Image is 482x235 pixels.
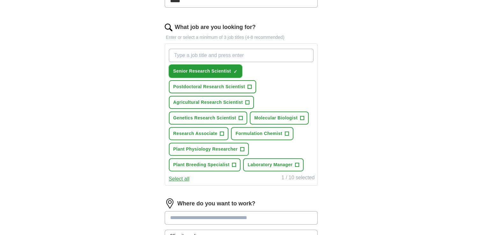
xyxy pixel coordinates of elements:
[169,49,313,62] input: Type a job title and press enter
[177,199,255,208] label: Where do you want to work?
[169,143,249,156] button: Plant Physiology Researcher
[173,68,231,75] span: Senior Research Scientist
[169,80,256,93] button: Postdoctoral Research Scientist
[169,96,254,109] button: Agricultural Research Scientist
[173,130,218,137] span: Research Associate
[169,175,190,183] button: Select all
[234,69,237,74] span: ✓
[231,127,293,140] button: Formulation Chemist
[248,161,292,168] span: Laboratory Manager
[165,24,172,31] img: search.png
[235,130,282,137] span: Formulation Chemist
[173,115,236,121] span: Genetics Research Scientist
[169,158,241,171] button: Plant Breeding Specialist
[169,127,229,140] button: Research Associate
[165,198,175,209] img: location.png
[169,111,248,125] button: Genetics Research Scientist
[175,23,256,32] label: What job are you looking for?
[254,115,298,121] span: Molecular Biologist
[281,174,314,183] div: 1 / 10 selected
[165,34,318,41] p: Enter or select a minimum of 3 job titles (4-8 recommended)
[173,83,245,90] span: Postdoctoral Research Scientist
[173,161,230,168] span: Plant Breeding Specialist
[173,99,243,106] span: Agricultural Research Scientist
[250,111,309,125] button: Molecular Biologist
[243,158,304,171] button: Laboratory Manager
[173,146,238,153] span: Plant Physiology Researcher
[169,65,242,78] button: Senior Research Scientist✓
